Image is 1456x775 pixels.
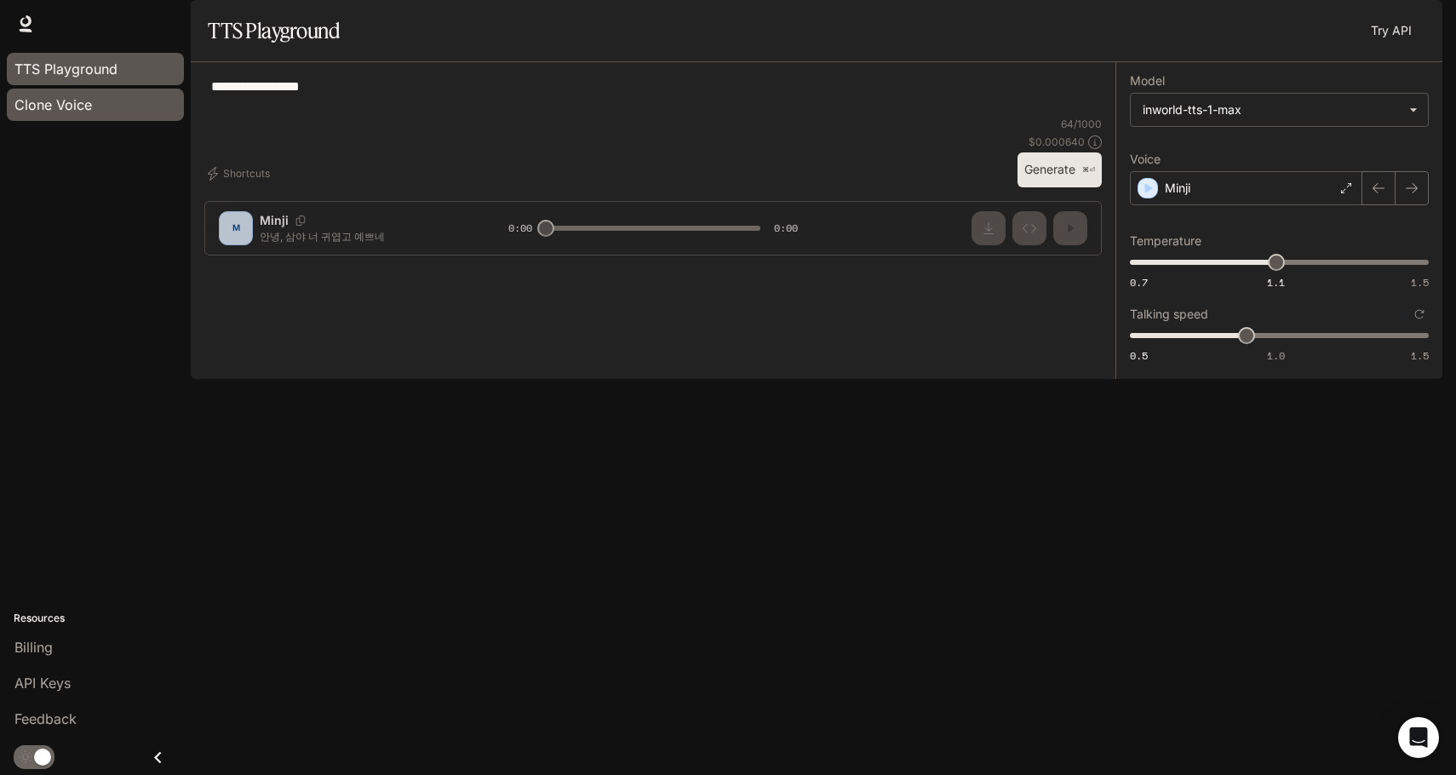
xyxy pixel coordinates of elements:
span: 1.0 [1267,348,1285,363]
p: ⌘⏎ [1082,165,1095,175]
button: Generate⌘⏎ [1017,152,1102,187]
a: Try API [1364,14,1419,48]
span: 1.5 [1411,348,1429,363]
button: Shortcuts [204,160,277,187]
h1: TTS Playground [208,14,340,48]
p: Talking speed [1130,308,1208,320]
p: 64 / 1000 [1061,117,1102,131]
p: $ 0.000640 [1029,135,1085,149]
span: 0.7 [1130,275,1148,290]
span: 1.1 [1267,275,1285,290]
p: Model [1130,75,1165,87]
div: inworld-tts-1-max [1131,94,1428,126]
p: Voice [1130,153,1161,165]
span: 0.5 [1130,348,1148,363]
button: Reset to default [1410,305,1429,324]
span: 1.5 [1411,275,1429,290]
div: inworld-tts-1-max [1143,101,1401,118]
p: Temperature [1130,235,1201,247]
p: Minji [1165,180,1190,197]
div: Open Intercom Messenger [1398,717,1439,758]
